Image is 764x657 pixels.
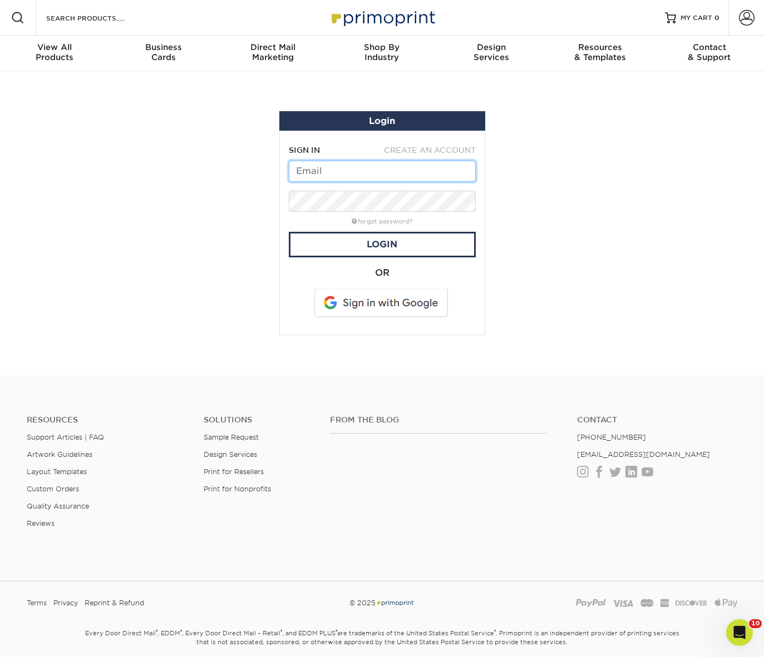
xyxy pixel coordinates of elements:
h4: Solutions [204,415,313,425]
span: CREATE AN ACCOUNT [384,146,476,155]
a: Design Services [204,450,257,459]
a: Reviews [27,519,55,527]
div: Marketing [218,42,327,62]
span: Direct Mail [218,42,327,52]
a: Layout Templates [27,467,87,476]
a: Artwork Guidelines [27,450,92,459]
div: Industry [327,42,436,62]
span: 10 [749,619,762,628]
span: Resources [546,42,655,52]
div: Cards [109,42,218,62]
a: Custom Orders [27,485,79,493]
div: OR [289,266,476,280]
a: Support Articles | FAQ [27,433,104,441]
img: Primoprint [376,599,415,607]
div: © 2025 [261,595,504,611]
a: Login [289,232,476,257]
sup: ® [494,629,496,634]
a: Privacy [53,595,78,611]
a: Terms [27,595,47,611]
a: Resources& Templates [546,36,655,71]
span: MY CART [681,13,712,23]
span: Contact [655,42,764,52]
h4: Resources [27,415,187,425]
span: 0 [714,14,719,22]
img: Primoprint [327,6,438,29]
a: [EMAIL_ADDRESS][DOMAIN_NAME] [577,450,710,459]
a: Reprint & Refund [85,595,144,611]
input: SEARCH PRODUCTS..... [45,11,154,24]
div: Services [437,42,546,62]
a: Shop ByIndustry [327,36,436,71]
a: Quality Assurance [27,502,89,510]
a: forgot password? [352,218,412,225]
span: SIGN IN [289,146,320,155]
span: Shop By [327,42,436,52]
h1: Login [284,116,481,126]
span: Business [109,42,218,52]
div: & Templates [546,42,655,62]
a: DesignServices [437,36,546,71]
span: Design [437,42,546,52]
h4: From the Blog [330,415,548,425]
a: [PHONE_NUMBER] [577,433,646,441]
a: Contact& Support [655,36,764,71]
a: BusinessCards [109,36,218,71]
a: Print for Nonprofits [204,485,271,493]
a: Print for Resellers [204,467,264,476]
a: Contact [577,415,737,425]
iframe: Intercom live chat [726,619,753,646]
input: Email [289,161,476,182]
a: Direct MailMarketing [218,36,327,71]
div: & Support [655,42,764,62]
a: Sample Request [204,433,259,441]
